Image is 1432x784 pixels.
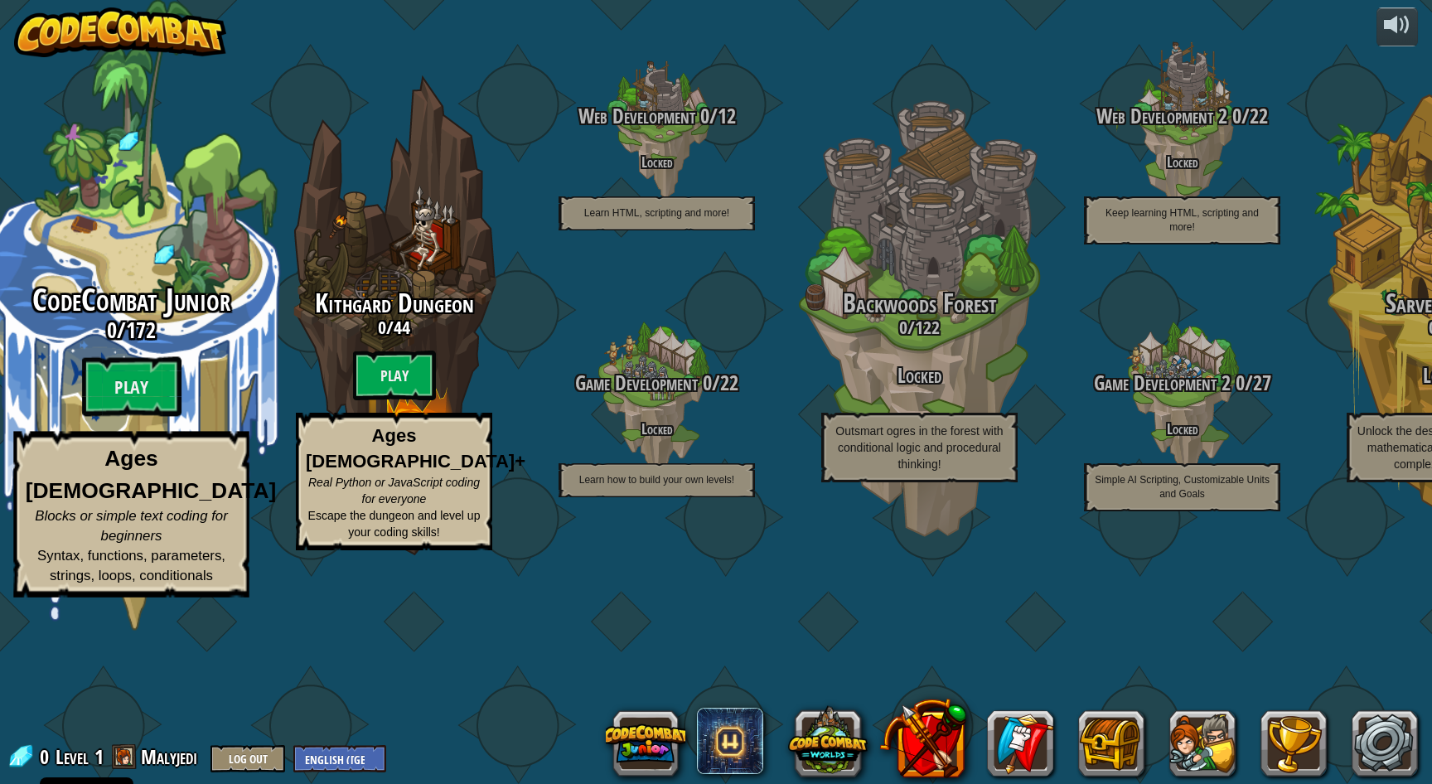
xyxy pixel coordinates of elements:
[1096,102,1227,130] span: Web Development 2
[1095,474,1270,500] span: Simple AI Scripting, Customizable Units and Goals
[1051,421,1313,437] h4: Locked
[141,743,202,770] a: Malyjedi
[210,745,285,772] button: Log Out
[263,52,525,578] div: Complete previous world to unlock
[579,474,734,486] span: Learn how to build your own levels!
[698,369,712,397] span: 0
[788,317,1051,337] h3: /
[835,424,1003,471] span: Outsmart ogres in the forest with conditional logic and procedural thinking!
[35,508,228,544] span: Blocks or simple text coding for beginners
[788,365,1051,387] h3: Locked
[578,102,695,130] span: Web Development
[1051,105,1313,128] h3: /
[56,743,89,771] span: Level
[308,509,481,539] span: Escape the dungeon and level up your coding skills!
[107,315,117,345] span: 0
[525,372,788,394] h3: /
[1051,372,1313,394] h3: /
[525,421,788,437] h4: Locked
[26,447,277,503] strong: Ages [DEMOGRAPHIC_DATA]
[899,315,907,340] span: 0
[263,317,525,337] h3: /
[378,315,386,340] span: 0
[353,351,436,400] btn: Play
[1051,154,1313,170] h4: Locked
[1253,369,1271,397] span: 27
[525,154,788,170] h4: Locked
[82,357,181,417] btn: Play
[40,743,54,770] span: 0
[575,369,698,397] span: Game Development
[584,207,729,219] span: Learn HTML, scripting and more!
[720,369,738,397] span: 22
[1227,102,1241,130] span: 0
[394,315,410,340] span: 44
[525,105,788,128] h3: /
[37,548,225,583] span: Syntax, functions, parameters, strings, loops, conditionals
[915,315,940,340] span: 122
[1231,369,1245,397] span: 0
[32,278,230,322] span: CodeCombat Junior
[14,7,226,57] img: CodeCombat - Learn how to code by playing a game
[308,476,480,506] span: Real Python or JavaScript coding for everyone
[843,285,997,321] span: Backwoods Forest
[1376,7,1418,46] button: Adjust volume
[94,743,104,770] span: 1
[306,425,525,472] strong: Ages [DEMOGRAPHIC_DATA]+
[1094,369,1231,397] span: Game Development 2
[1250,102,1268,130] span: 22
[126,315,156,345] span: 172
[695,102,709,130] span: 0
[1105,207,1259,233] span: Keep learning HTML, scripting and more!
[315,285,474,321] span: Kithgard Dungeon
[718,102,736,130] span: 12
